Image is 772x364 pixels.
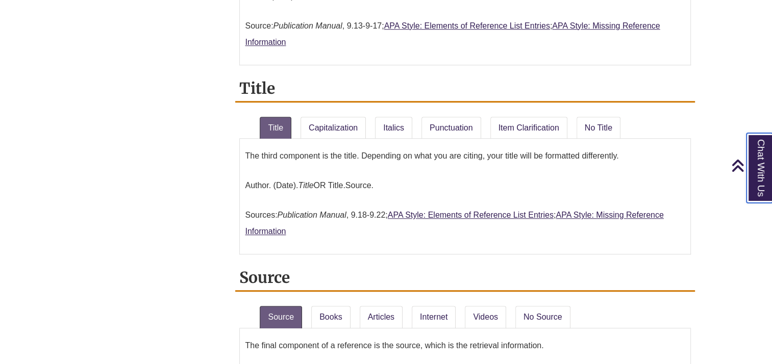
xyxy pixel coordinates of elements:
[245,173,685,198] p: Author. (Date). Source.
[375,117,412,139] a: Italics
[278,211,346,219] em: Publication Manual
[421,117,481,139] a: Punctuation
[360,306,403,328] a: Articles
[731,159,769,172] a: Back to Top
[273,21,342,30] em: Publication Manual
[245,203,685,244] p: Sources: , 9.18-9.22; ;
[490,117,567,139] a: Item Clarification
[515,306,570,328] a: No Source
[235,265,694,292] h2: Source
[245,211,663,236] a: APA Style: Missing Reference Information
[298,181,345,190] span: OR Title.
[465,306,506,328] a: Videos
[577,117,620,139] a: No Title
[311,306,350,328] a: Books
[301,117,366,139] a: Capitalization
[245,144,685,168] p: The third component is the title. Depending on what you are citing, your title will be formatted ...
[298,181,313,190] em: Title
[384,21,550,30] a: APA Style: Elements of Reference List Entries
[388,211,554,219] a: APA Style: Elements of Reference List Entries
[235,75,694,102] h2: Title
[245,333,685,358] p: The final component of a reference is the source, which is the retrieval information.
[245,21,660,46] a: APA Style: Missing Reference Information
[412,306,456,328] a: Internet
[245,14,685,55] p: Source: , 9.13-9-17; ;
[260,117,291,139] a: Title
[260,306,302,328] a: Source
